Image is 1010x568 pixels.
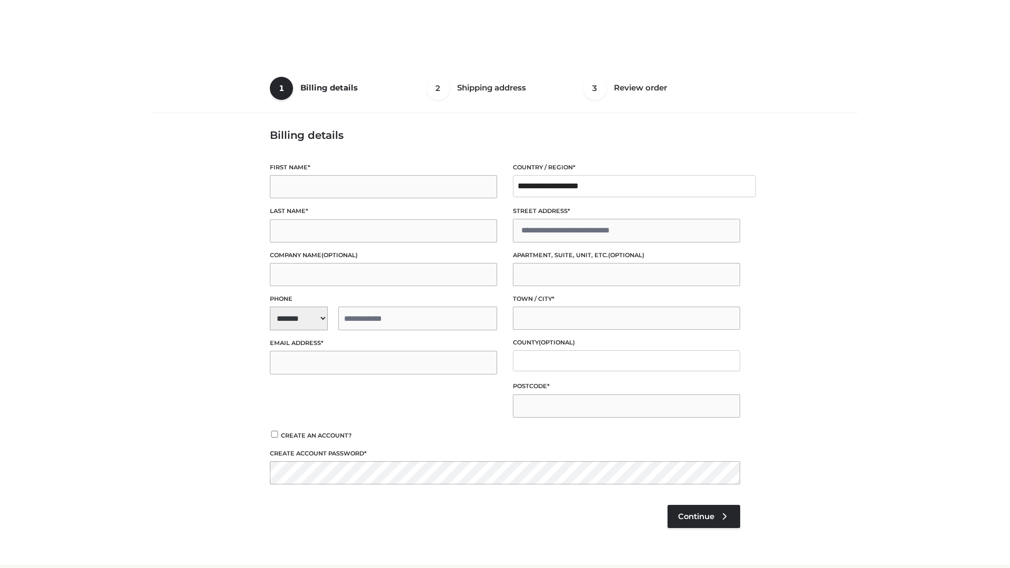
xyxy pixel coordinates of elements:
label: County [513,338,740,348]
span: Billing details [300,83,358,93]
label: First name [270,163,497,173]
span: 1 [270,77,293,100]
label: Town / City [513,294,740,304]
span: (optional) [539,339,575,346]
label: Street address [513,206,740,216]
label: Phone [270,294,497,304]
label: Email address [270,338,497,348]
label: Postcode [513,381,740,391]
label: Apartment, suite, unit, etc. [513,250,740,260]
label: Country / Region [513,163,740,173]
label: Company name [270,250,497,260]
input: Create an account? [270,431,279,438]
span: 3 [583,77,607,100]
a: Continue [668,505,740,528]
h3: Billing details [270,129,740,141]
span: Continue [678,512,714,521]
label: Create account password [270,449,740,459]
span: (optional) [608,251,644,259]
span: (optional) [321,251,358,259]
span: Create an account? [281,432,352,439]
label: Last name [270,206,497,216]
span: Shipping address [457,83,526,93]
span: 2 [427,77,450,100]
span: Review order [614,83,667,93]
